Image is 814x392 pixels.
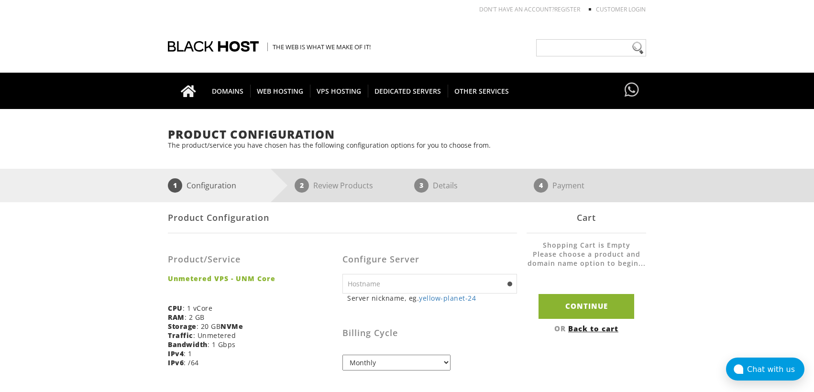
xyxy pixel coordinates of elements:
[342,328,517,338] h3: Billing Cycle
[205,73,251,109] a: DOMAINS
[267,43,371,51] span: The Web is what we make of it!
[250,85,310,98] span: WEB HOSTING
[368,73,448,109] a: DEDICATED SERVERS
[220,322,243,331] b: NVMe
[433,178,458,193] p: Details
[448,73,516,109] a: OTHER SERVICES
[596,5,646,13] a: Customer Login
[310,85,368,98] span: VPS HOSTING
[726,358,804,381] button: Chat with us
[313,178,373,193] p: Review Products
[342,255,517,264] h3: Configure Server
[552,178,584,193] p: Payment
[168,358,184,367] b: IPv6
[539,294,634,318] input: Continue
[295,178,309,193] span: 2
[310,73,368,109] a: VPS HOSTING
[168,202,517,233] div: Product Configuration
[527,240,646,277] li: Shopping Cart is Empty Please choose a product and domain name option to begin...
[465,5,580,13] li: Don't have an account?
[168,255,335,264] h3: Product/Service
[347,294,517,303] small: Server nickname, eg.
[168,340,208,349] b: Bandwidth
[534,178,548,193] span: 4
[250,73,310,109] a: WEB HOSTING
[342,274,517,294] input: Hostname
[168,274,335,283] strong: Unmetered VPS - UNM Core
[168,304,183,313] b: CPU
[168,313,185,322] b: RAM
[448,85,516,98] span: OTHER SERVICES
[168,240,342,374] div: : 1 vCore : 2 GB : 20 GB : Unmetered : 1 Gbps : 1 : /64
[168,349,184,358] b: IPv4
[747,365,804,374] div: Chat with us
[414,178,429,193] span: 3
[205,85,251,98] span: DOMAINS
[622,73,641,108] a: Have questions?
[536,39,646,56] input: Need help?
[168,141,646,150] p: The product/service you have chosen has the following configuration options for you to choose from.
[554,5,580,13] a: REGISTER
[187,178,236,193] p: Configuration
[168,322,197,331] b: Storage
[419,294,476,303] a: yellow-planet-24
[527,202,646,233] div: Cart
[368,85,448,98] span: DEDICATED SERVERS
[527,324,646,333] div: OR
[171,73,206,109] a: Go to homepage
[168,178,182,193] span: 1
[568,324,618,333] a: Back to cart
[168,128,646,141] h1: Product Configuration
[168,331,193,340] b: Traffic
